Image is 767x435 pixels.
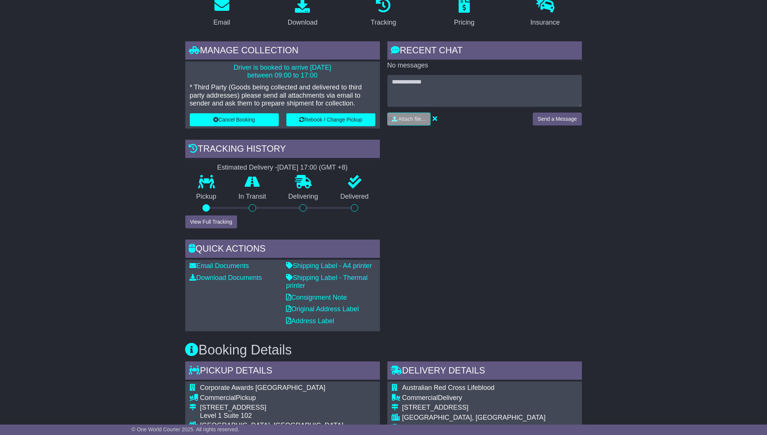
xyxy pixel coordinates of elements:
[190,262,249,269] a: Email Documents
[387,62,582,70] p: No messages
[200,404,369,412] div: [STREET_ADDRESS]
[190,64,375,80] p: Driver is booked to arrive [DATE] between 09:00 to 17:00
[185,164,380,172] div: Estimated Delivery -
[402,384,495,391] span: Australian Red Cross Lifeblood
[286,317,334,325] a: Address Label
[402,414,546,422] div: [GEOGRAPHIC_DATA], [GEOGRAPHIC_DATA]
[402,404,546,412] div: [STREET_ADDRESS]
[531,18,560,28] div: Insurance
[329,193,380,201] p: Delivered
[190,113,279,126] button: Cancel Booking
[387,362,582,382] div: Delivery Details
[402,394,438,401] span: Commercial
[288,18,318,28] div: Download
[402,394,546,402] div: Delivery
[277,193,330,201] p: Delivering
[185,362,380,382] div: Pickup Details
[190,274,262,281] a: Download Documents
[200,394,236,401] span: Commercial
[185,343,582,357] h3: Booking Details
[190,83,375,108] p: * Third Party (Goods being collected and delivered to third party addresses) please send all atta...
[286,113,375,126] button: Rebook / Change Pickup
[185,41,380,62] div: Manage collection
[454,18,475,28] div: Pricing
[286,305,359,313] a: Original Address Label
[185,215,237,228] button: View Full Tracking
[185,240,380,260] div: Quick Actions
[371,18,396,28] div: Tracking
[286,262,372,269] a: Shipping Label - A4 printer
[132,426,239,432] span: © One World Courier 2025. All rights reserved.
[387,41,582,62] div: RECENT CHAT
[213,18,230,28] div: Email
[200,422,369,430] div: [GEOGRAPHIC_DATA], [GEOGRAPHIC_DATA]
[286,294,347,301] a: Consignment Note
[185,193,228,201] p: Pickup
[185,140,380,160] div: Tracking history
[402,423,472,431] span: [GEOGRAPHIC_DATA]
[200,394,369,402] div: Pickup
[200,412,369,420] div: Level 1 Suite 102
[277,164,348,172] div: [DATE] 17:00 (GMT +8)
[200,384,326,391] span: Corporate Awards [GEOGRAPHIC_DATA]
[533,113,582,126] button: Send a Message
[227,193,277,201] p: In Transit
[286,274,368,290] a: Shipping Label - Thermal printer
[474,423,489,431] span: 6000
